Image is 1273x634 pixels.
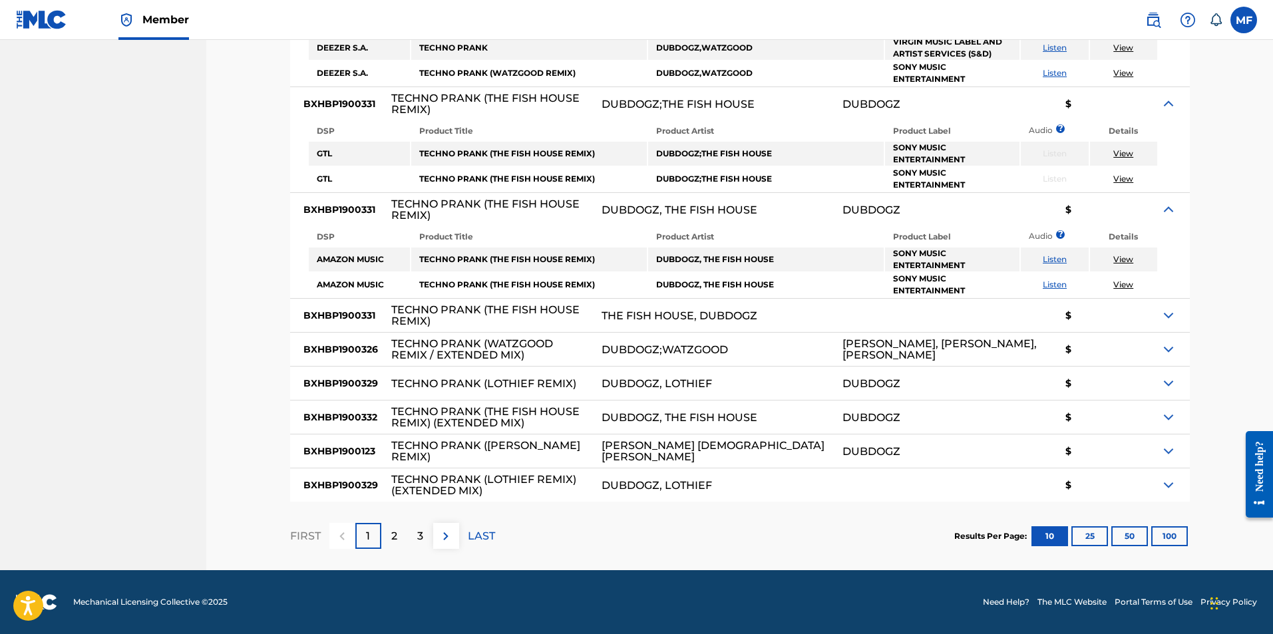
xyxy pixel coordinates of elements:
[885,142,1019,166] td: SONY MUSIC ENTERTAINMENT
[290,400,391,434] div: BXHBP1900332
[1071,526,1108,546] button: 25
[1113,254,1133,264] a: View
[1052,299,1161,332] div: $
[1021,173,1088,185] p: Listen
[290,367,391,400] div: BXHBP1900329
[1037,596,1107,608] a: The MLC Website
[885,228,1019,246] th: Product Label
[1145,12,1161,28] img: search
[842,412,900,423] div: DUBDOGZ
[602,378,712,389] div: DUBDOGZ, LOTHIEF
[391,378,576,389] div: TECHNO PRANK (LOTHIEF REMIX)
[142,12,189,27] span: Member
[1206,570,1273,634] div: Widget de chat
[954,530,1030,542] p: Results Per Page:
[842,204,900,216] div: DUBDOGZ
[309,247,410,271] td: AMAZON MUSIC
[309,36,410,60] td: DEEZER S.A.
[290,468,391,502] div: BXHBP1900329
[1113,148,1133,158] a: View
[309,61,410,85] td: DEEZER S.A.
[1052,468,1161,502] div: $
[1200,596,1257,608] a: Privacy Policy
[1236,421,1273,528] iframe: Resource Center
[1052,87,1161,120] div: $
[648,247,884,271] td: DUBDOGZ, THE FISH HOUSE
[602,440,829,462] div: [PERSON_NAME] [DEMOGRAPHIC_DATA][PERSON_NAME]
[1043,279,1067,289] a: Listen
[885,36,1019,60] td: VIRGIN MUSIC LABEL AND ARTIST SERVICES (S&D)
[842,446,900,457] div: DUBDOGZ
[391,440,588,462] div: TECHNO PRANK ([PERSON_NAME] REMIX)
[309,122,410,140] th: DSP
[417,528,423,544] p: 3
[366,528,370,544] p: 1
[1090,228,1157,246] th: Details
[648,228,884,246] th: Product Artist
[1161,307,1177,323] img: Expand Icon
[1161,202,1177,218] img: Expand Icon
[885,122,1019,140] th: Product Label
[309,228,410,246] th: DSP
[411,142,647,166] td: TECHNO PRANK (THE FISH HOUSE REMIX)
[1206,570,1273,634] iframe: Chat Widget
[290,434,391,468] div: BXHBP1900123
[16,594,57,610] img: logo
[391,406,588,428] div: TECHNO PRANK (THE FISH HOUSE REMIX) (EXTENDED MIX)
[1043,254,1067,264] a: Listen
[1230,7,1257,33] div: User Menu
[885,247,1019,271] td: SONY MUSIC ENTERTAINMENT
[648,61,884,85] td: DUBDOGZ,WATZGOOD
[1161,341,1177,357] img: Expand Icon
[1113,279,1133,289] a: View
[411,122,647,140] th: Product Title
[842,98,900,110] div: DUBDOGZ
[1175,7,1201,33] div: Help
[602,98,755,110] div: DUBDOGZ;THE FISH HOUSE
[309,167,410,191] td: GTL
[1210,583,1218,623] div: Arrastar
[885,167,1019,191] td: SONY MUSIC ENTERTAINMENT
[1052,400,1161,434] div: $
[1021,124,1037,136] p: Audio
[1043,43,1067,53] a: Listen
[118,12,134,28] img: Top Rightsholder
[1021,148,1088,160] p: Listen
[1151,526,1188,546] button: 100
[1043,68,1067,78] a: Listen
[1209,13,1222,27] div: Notifications
[391,474,588,496] div: TECHNO PRANK (LOTHIEF REMIX) (EXTENDED MIX)
[1161,409,1177,425] img: Expand Icon
[73,596,228,608] span: Mechanical Licensing Collective © 2025
[411,247,647,271] td: TECHNO PRANK (THE FISH HOUSE REMIX)
[1113,68,1133,78] a: View
[411,61,647,85] td: TECHNO PRANK (WATZGOOD REMIX)
[411,273,647,297] td: TECHNO PRANK (THE FISH HOUSE REMIX)
[290,528,321,544] p: FIRST
[309,142,410,166] td: GTL
[648,273,884,297] td: DUBDOGZ, THE FISH HOUSE
[411,36,647,60] td: TECHNO PRANK
[1113,43,1133,53] a: View
[602,310,757,321] div: THE FISH HOUSE, DUBDOGZ
[602,412,757,423] div: DUBDOGZ, THE FISH HOUSE
[885,61,1019,85] td: SONY MUSIC ENTERTAINMENT
[411,167,647,191] td: TECHNO PRANK (THE FISH HOUSE REMIX)
[411,228,647,246] th: Product Title
[1161,96,1177,112] img: Expand Icon
[391,198,588,221] div: TECHNO PRANK (THE FISH HOUSE REMIX)
[648,167,884,191] td: DUBDOGZ;THE FISH HOUSE
[309,273,410,297] td: AMAZON MUSIC
[468,528,495,544] p: LAST
[1140,7,1167,33] a: Public Search
[391,338,588,361] div: TECHNO PRANK (WATZGOOD REMIX / EXTENDED MIX)
[842,338,1039,361] div: [PERSON_NAME], [PERSON_NAME], [PERSON_NAME]
[1161,443,1177,459] img: Expand Icon
[602,480,712,491] div: DUBDOGZ, LOTHIEF
[438,528,454,544] img: right
[290,333,391,366] div: BXHBP1900326
[602,344,728,355] div: DUBDOGZ;WATZGOOD
[391,528,397,544] p: 2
